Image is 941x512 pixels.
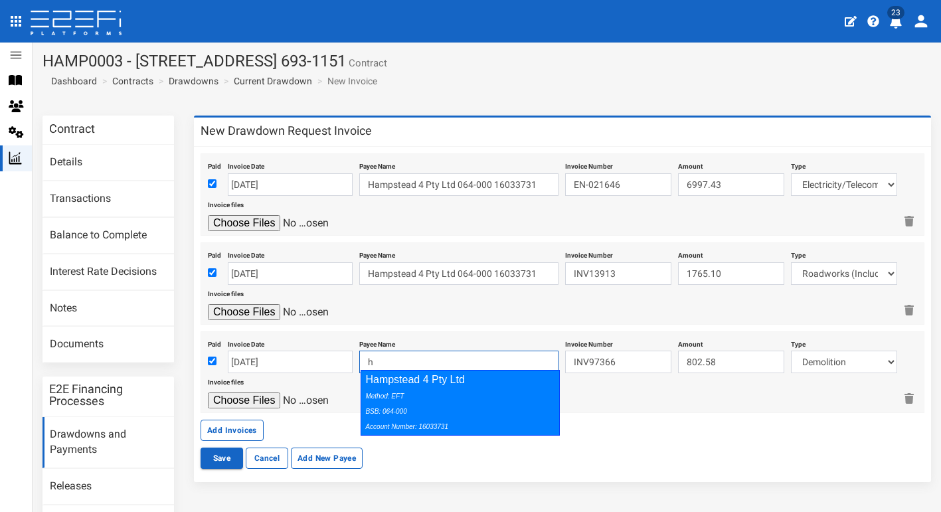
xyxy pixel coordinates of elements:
input: Enter Invoice Number. [565,173,671,196]
i: Method: EFT BSB: 064-000 Account Number: 16033731 [365,392,448,430]
small: Contract [346,58,387,68]
label: Invoice Date [228,157,264,171]
label: Payee Name [359,335,395,349]
input: Enter Invoice Amount [678,351,784,373]
input: Enter Payee Name [359,262,558,285]
a: Releases [43,469,174,505]
label: Amount [678,246,703,260]
label: Paid [208,157,221,171]
input: Enter Invoice Amount [678,173,784,196]
h3: E2E Financing Processes [49,383,167,407]
label: Type [791,246,806,260]
a: Cancel [246,448,288,469]
input: Enter Payee Name [359,351,558,373]
label: Invoice Number [565,157,613,171]
label: Amount [678,157,703,171]
li: New Invoice [314,74,377,88]
h3: Contract [49,123,95,135]
label: Amount [678,335,703,349]
div: Hampstead 4 Pty Ltd [361,370,560,436]
label: Type [791,157,806,171]
label: Invoice files [208,373,244,387]
label: Paid [208,335,221,349]
input: Enter Invoice Amount [678,262,784,285]
label: Paid [208,246,221,260]
a: Drawdowns [169,74,218,88]
a: Dashboard [46,74,97,88]
input: Enter Payee Name [359,173,558,196]
a: Interest Rate Decisions [43,254,174,290]
a: Balance to Complete [43,218,174,254]
label: Payee Name [359,157,395,171]
label: Invoice Date [228,246,264,260]
label: Invoice Date [228,335,264,349]
label: Payee Name [359,246,395,260]
a: Notes [43,291,174,327]
h1: HAMP0003 - [STREET_ADDRESS] 693-1151 [43,52,931,70]
label: Invoice files [208,285,244,299]
button: Add Invoices [201,420,264,441]
input: Enter Invoice Number. [565,262,671,285]
button: Save [201,448,243,469]
a: Current Drawdown [234,74,312,88]
a: Documents [43,327,174,363]
button: Add New Payee [291,448,363,469]
label: Invoice Number [565,246,613,260]
span: Dashboard [46,76,97,86]
a: Details [43,145,174,181]
label: Type [791,335,806,349]
label: Invoice files [208,196,244,210]
a: Drawdowns and Payments [43,417,174,468]
a: Contracts [112,74,153,88]
a: Transactions [43,181,174,217]
input: Enter Invoice Number. [565,351,671,373]
label: Invoice Number [565,335,613,349]
h3: New Drawdown Request Invoice [201,125,372,137]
